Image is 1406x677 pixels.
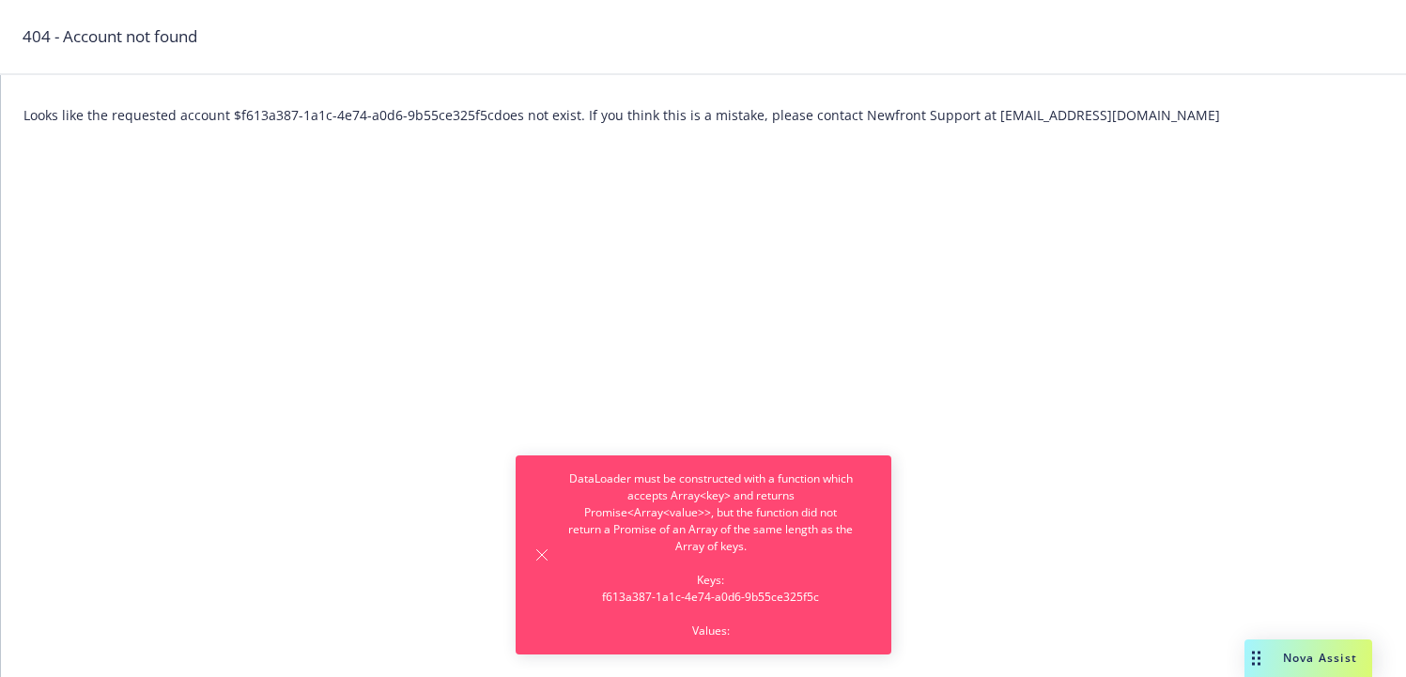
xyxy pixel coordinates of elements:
button: Dismiss notification [531,544,553,566]
span: 404 - Account not found [23,24,197,49]
span: Nova Assist [1283,650,1357,666]
button: Nova Assist [1244,639,1372,677]
div: Drag to move [1244,639,1268,677]
span: Looks like the requested account $ f613a387-1a1c-4e74-a0d6-9b55ce325f5c does not exist. If you th... [23,106,1220,124]
span: DataLoader must be constructed with a function which accepts Array<key> and returns Promise<Array... [568,470,854,639]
